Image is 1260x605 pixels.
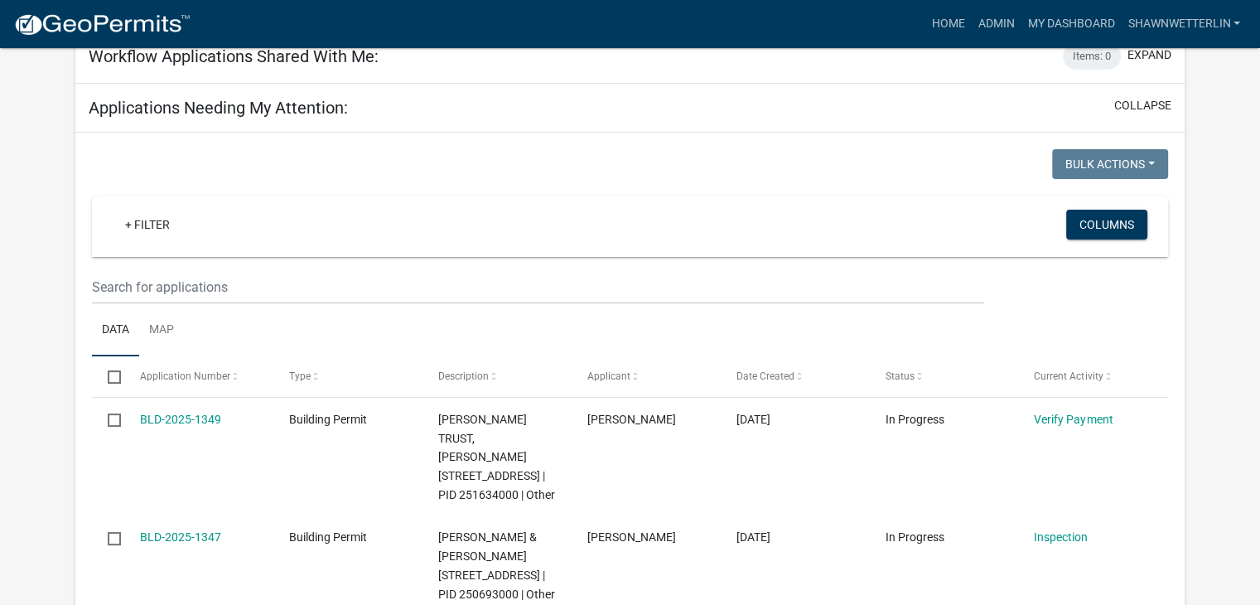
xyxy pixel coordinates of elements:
span: KIMBALL, ADAM & TIFFANY 418 SHORE ACRES RD, Houston County | PID 250693000 | Other [438,530,555,600]
datatable-header-cell: Date Created [720,356,869,396]
a: Verify Payment [1034,413,1113,426]
a: Inspection [1034,530,1088,544]
button: Bulk Actions [1052,149,1168,179]
span: Building Permit [289,530,367,544]
span: Description [438,370,489,382]
a: Home [924,8,971,40]
span: Date Created [736,370,794,382]
span: Status [885,370,914,382]
datatable-header-cell: Current Activity [1018,356,1167,396]
button: Columns [1066,210,1147,240]
div: Items: 0 [1063,43,1121,70]
span: Application Number [140,370,230,382]
a: ShawnWetterlin [1121,8,1247,40]
datatable-header-cell: Type [273,356,422,396]
a: Map [139,304,184,357]
span: THOMPSON-HAKES TRUST,JULIE 308 REGENT DR, Houston County | PID 251634000 | Other [438,413,555,501]
h5: Workflow Applications Shared With Me: [89,46,379,66]
span: 10/09/2025 [736,530,770,544]
datatable-header-cell: Application Number [123,356,273,396]
span: In Progress [885,530,944,544]
a: Data [92,304,139,357]
input: Search for applications [92,270,984,304]
span: Taylor Costello [587,413,675,426]
datatable-header-cell: Applicant [571,356,720,396]
a: + Filter [112,210,183,240]
a: BLD-2025-1349 [140,413,221,426]
span: Type [289,370,311,382]
a: BLD-2025-1347 [140,530,221,544]
span: Current Activity [1034,370,1103,382]
h5: Applications Needing My Attention: [89,98,348,118]
a: My Dashboard [1021,8,1121,40]
datatable-header-cell: Status [869,356,1018,396]
span: Don Hogan [587,530,675,544]
datatable-header-cell: Description [422,356,571,396]
a: Admin [971,8,1021,40]
span: In Progress [885,413,944,426]
span: 10/10/2025 [736,413,770,426]
datatable-header-cell: Select [92,356,123,396]
span: Applicant [587,370,630,382]
button: collapse [1114,97,1171,114]
button: expand [1127,46,1171,64]
span: Building Permit [289,413,367,426]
